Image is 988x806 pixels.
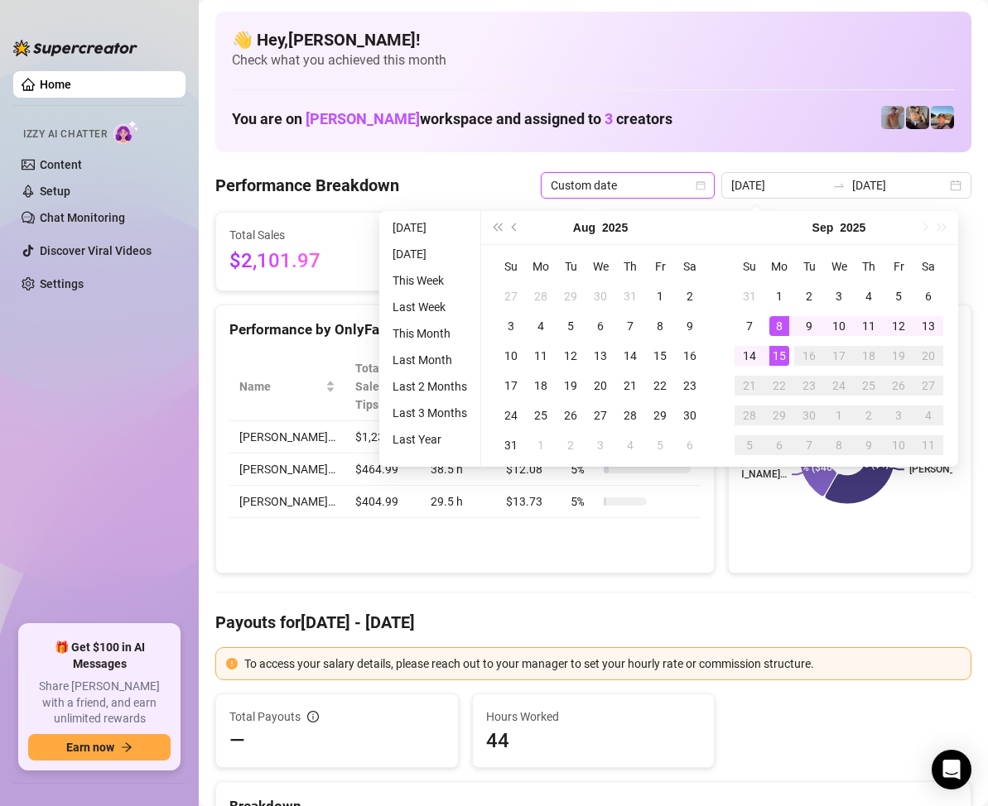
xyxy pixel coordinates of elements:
[40,158,82,171] a: Content
[571,460,597,478] span: 5 %
[680,316,700,336] div: 9
[918,376,938,396] div: 27
[590,316,610,336] div: 6
[645,341,675,371] td: 2025-08-15
[740,316,759,336] div: 7
[645,430,675,460] td: 2025-09-05
[854,252,884,281] th: Th
[740,286,759,306] div: 31
[680,286,700,306] div: 2
[615,311,645,341] td: 2025-08-07
[229,727,245,754] span: —
[590,405,610,425] div: 27
[913,401,943,430] td: 2025-10-04
[735,252,764,281] th: Su
[829,435,849,455] div: 8
[561,435,581,455] div: 2
[386,324,474,343] li: This Month
[28,734,171,760] button: Earn nowarrow-right
[854,401,884,430] td: 2025-10-02
[229,453,345,486] td: [PERSON_NAME]…
[799,376,819,396] div: 23
[421,453,497,486] td: 38.5 h
[40,78,71,91] a: Home
[884,281,913,311] td: 2025-09-05
[740,435,759,455] div: 5
[735,401,764,430] td: 2025-09-28
[859,346,879,366] div: 18
[386,350,474,370] li: Last Month
[675,311,705,341] td: 2025-08-09
[794,341,824,371] td: 2025-09-16
[526,371,556,401] td: 2025-08-18
[740,346,759,366] div: 14
[496,371,526,401] td: 2025-08-17
[884,430,913,460] td: 2025-10-10
[764,252,794,281] th: Mo
[556,281,586,311] td: 2025-07-29
[852,176,947,194] input: End date
[859,405,879,425] div: 2
[590,435,610,455] div: 3
[650,435,670,455] div: 5
[496,281,526,311] td: 2025-07-27
[496,252,526,281] th: Su
[239,377,322,396] span: Name
[764,281,794,311] td: 2025-09-01
[571,492,597,511] span: 5 %
[345,453,421,486] td: $464.99
[889,435,908,455] div: 10
[573,211,595,244] button: Choose a month
[829,346,849,366] div: 17
[229,421,345,453] td: [PERSON_NAME]…
[620,286,640,306] div: 31
[531,405,551,425] div: 25
[602,211,628,244] button: Choose a year
[675,252,705,281] th: Sa
[824,341,854,371] td: 2025-09-17
[799,346,819,366] div: 16
[645,311,675,341] td: 2025-08-08
[501,376,521,396] div: 17
[556,371,586,401] td: 2025-08-19
[932,750,971,789] div: Open Intercom Messenger
[794,252,824,281] th: Tu
[229,319,701,341] div: Performance by OnlyFans Creator
[794,311,824,341] td: 2025-09-09
[675,371,705,401] td: 2025-08-23
[307,711,319,722] span: info-circle
[386,218,474,237] li: [DATE]
[615,252,645,281] th: Th
[824,311,854,341] td: 2025-09-10
[556,341,586,371] td: 2025-08-12
[586,371,615,401] td: 2025-08-20
[645,371,675,401] td: 2025-08-22
[735,371,764,401] td: 2025-09-21
[650,346,670,366] div: 15
[740,376,759,396] div: 21
[561,405,581,425] div: 26
[769,405,789,425] div: 29
[764,401,794,430] td: 2025-09-29
[232,110,672,128] h1: You are on workspace and assigned to creators
[735,341,764,371] td: 2025-09-14
[229,226,380,244] span: Total Sales
[918,435,938,455] div: 11
[556,252,586,281] th: Tu
[13,40,137,56] img: logo-BBDzfeDw.svg
[590,286,610,306] div: 30
[889,346,908,366] div: 19
[556,311,586,341] td: 2025-08-05
[829,376,849,396] div: 24
[824,430,854,460] td: 2025-10-08
[501,405,521,425] div: 24
[586,252,615,281] th: We
[620,405,640,425] div: 28
[496,341,526,371] td: 2025-08-10
[881,106,904,129] img: Joey
[675,430,705,460] td: 2025-09-06
[526,281,556,311] td: 2025-07-28
[586,401,615,430] td: 2025-08-27
[590,346,610,366] div: 13
[526,430,556,460] td: 2025-09-01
